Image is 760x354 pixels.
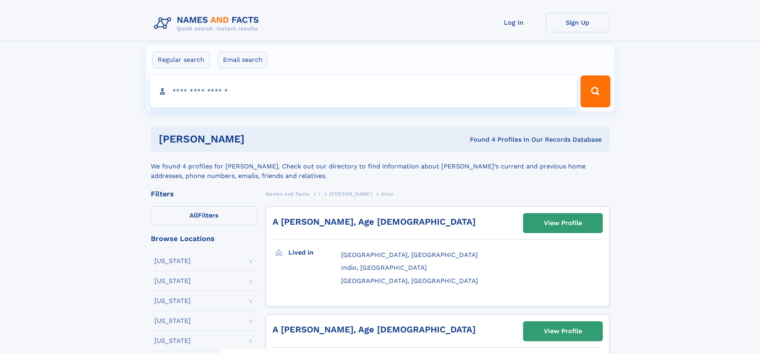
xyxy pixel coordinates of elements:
div: Browse Locations [151,235,258,242]
a: A [PERSON_NAME], Age [DEMOGRAPHIC_DATA] [272,324,476,334]
input: search input [150,75,577,107]
span: All [190,212,198,219]
div: View Profile [544,322,582,340]
label: Regular search [152,51,209,68]
label: Filters [151,206,258,225]
span: [PERSON_NAME] [329,191,372,197]
div: We found 4 profiles for [PERSON_NAME]. Check out our directory to find information about [PERSON_... [151,152,610,181]
a: [PERSON_NAME] [329,189,372,199]
span: Ainur [381,191,394,197]
a: Names and Facts [266,189,310,199]
div: Found 4 Profiles In Our Records Database [357,135,602,144]
div: [US_STATE] [154,258,191,264]
span: Indio, [GEOGRAPHIC_DATA] [341,264,427,271]
button: Search Button [580,75,610,107]
div: [US_STATE] [154,298,191,304]
a: View Profile [523,322,602,341]
div: Filters [151,190,258,198]
h1: [PERSON_NAME] [159,134,357,144]
div: [US_STATE] [154,338,191,344]
a: Log In [482,13,546,32]
img: Logo Names and Facts [151,13,266,34]
div: [US_STATE] [154,278,191,284]
div: [US_STATE] [154,318,191,324]
a: View Profile [523,214,602,233]
h3: Lived in [288,246,341,259]
div: View Profile [544,214,582,232]
label: Email search [218,51,268,68]
a: A [PERSON_NAME], Age [DEMOGRAPHIC_DATA] [272,217,476,227]
span: [GEOGRAPHIC_DATA], [GEOGRAPHIC_DATA] [341,251,478,259]
span: [GEOGRAPHIC_DATA], [GEOGRAPHIC_DATA] [341,277,478,285]
a: Sign Up [546,13,610,32]
a: I [318,189,320,199]
span: I [318,191,320,197]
